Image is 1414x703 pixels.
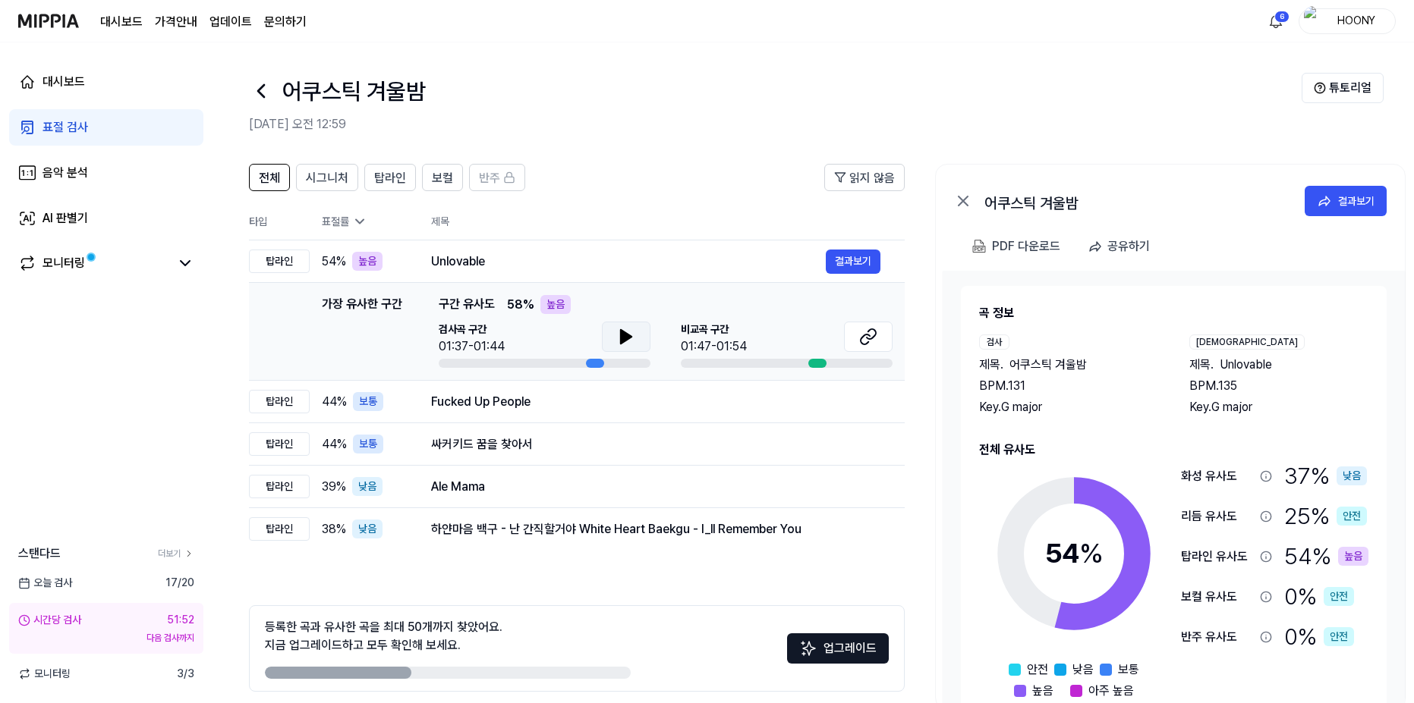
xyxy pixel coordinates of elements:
[322,295,402,368] div: 가장 유사한 구간
[431,203,905,240] th: 제목
[979,334,1009,350] div: 검사
[1324,587,1354,606] div: 안전
[1267,12,1285,30] img: 알림
[1189,356,1214,374] span: 제목 .
[431,520,880,538] div: 하얀마음 백구 - 난 간직할거야 White Heart Baekgu - I_ll Remember You
[322,435,347,453] span: 44 %
[18,666,71,682] span: 모니터링
[469,164,525,191] button: 반주
[1220,356,1272,374] span: Unlovable
[439,337,505,356] div: 01:37-01:44
[9,200,203,237] a: AI 판별기
[1181,628,1254,646] div: 반주 유사도
[249,115,1302,133] h2: [DATE] 오전 12:59
[1337,466,1367,485] div: 낮음
[969,231,1063,262] button: PDF 다운로드
[296,164,358,191] button: 시그니처
[1302,73,1384,103] button: 튜토리얼
[18,575,72,591] span: 오늘 검사
[353,392,383,411] div: 보통
[322,478,346,496] span: 39 %
[979,356,1003,374] span: 제목 .
[1305,186,1387,216] a: 결과보기
[167,612,194,628] div: 51:52
[322,214,407,230] div: 표절률
[787,646,889,661] a: Sparkles업그레이드
[43,73,85,91] div: 대시보드
[1304,6,1322,36] img: profile
[1327,12,1386,29] div: HOONY
[18,545,61,563] span: 스탠다드
[9,155,203,191] a: 음악 분석
[1284,459,1367,493] div: 37 %
[1338,547,1368,566] div: 높음
[1274,11,1290,23] div: 6
[979,304,1368,322] h2: 곡 정보
[18,631,194,645] div: 다음 검사까지
[1324,627,1354,646] div: 안전
[1181,548,1254,566] div: 탑라인 유사도
[177,666,194,682] span: 3 / 3
[374,169,406,187] span: 탑라인
[1284,620,1354,654] div: 0 %
[9,109,203,146] a: 표절 검사
[352,519,383,538] div: 낮음
[249,203,310,240] th: 타입
[322,253,346,271] span: 54 %
[979,398,1159,416] div: Key. G major
[972,240,986,253] img: PDF Download
[1027,661,1048,679] span: 안전
[1009,356,1087,374] span: 어쿠스틱 겨울밤
[787,633,889,664] button: 업그레이드
[849,169,895,187] span: 읽지 않음
[479,169,500,187] span: 반주
[984,192,1288,210] div: 어쿠스틱 겨울밤
[249,517,310,541] div: 탑라인
[824,164,905,191] button: 읽지 않음
[979,377,1159,395] div: BPM. 131
[979,441,1368,459] h2: 전체 유사도
[9,64,203,100] a: 대시보드
[282,74,426,108] h1: 어쿠스틱 겨울밤
[1181,467,1254,485] div: 화성 유사도
[1264,9,1288,33] button: 알림6
[1338,193,1375,209] div: 결과보기
[1107,237,1150,256] div: 공유하기
[100,13,143,31] a: 대시보드
[431,435,880,453] div: 싸커키드 꿈을 찾아서
[43,209,88,228] div: AI 판별기
[1088,682,1134,700] span: 아주 높음
[439,295,495,314] span: 구간 유사도
[992,237,1060,256] div: PDF 다운로드
[1072,661,1094,679] span: 낮음
[1181,588,1254,606] div: 보컬 유사도
[1045,533,1104,574] div: 54
[264,13,307,31] a: 문의하기
[1082,231,1162,262] button: 공유하기
[265,618,502,654] div: 등록한 곡과 유사한 곡을 최대 50개까지 찾았어요. 지금 업그레이드하고 모두 확인해 보세요.
[249,250,310,273] div: 탑라인
[1284,579,1354,614] div: 0 %
[155,13,197,31] button: 가격안내
[681,337,747,356] div: 01:47-01:54
[352,477,383,496] div: 낮음
[353,435,383,453] div: 보통
[431,393,880,411] div: Fucked Up People
[507,296,534,314] span: 58 %
[249,164,290,191] button: 전체
[158,547,194,560] a: 더보기
[432,169,453,187] span: 보컬
[1284,499,1367,533] div: 25 %
[1181,507,1254,526] div: 리듬 유사도
[322,520,346,538] span: 38 %
[352,252,383,271] div: 높음
[249,432,310,456] div: 탑라인
[540,295,571,314] div: 높음
[1314,82,1326,94] img: Help
[249,390,310,413] div: 탑라인
[422,164,463,191] button: 보컬
[439,322,505,337] span: 검사곡 구간
[249,475,310,498] div: 탑라인
[826,250,880,274] button: 결과보기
